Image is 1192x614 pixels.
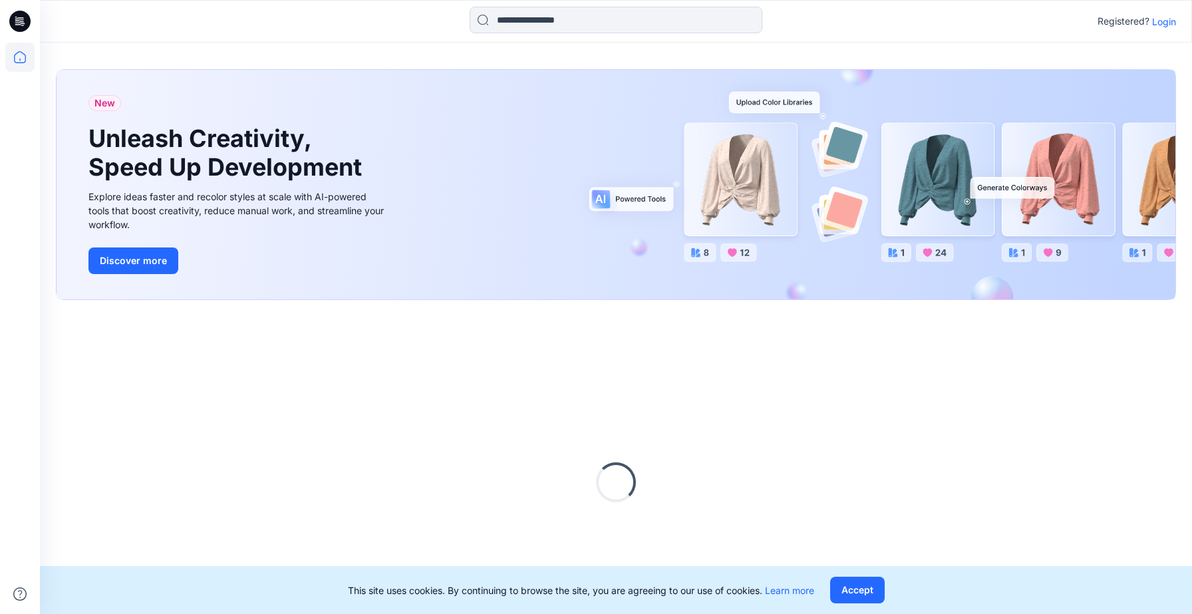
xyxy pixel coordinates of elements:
button: Accept [830,577,885,603]
h1: Unleash Creativity, Speed Up Development [88,124,368,182]
p: Registered? [1098,13,1149,29]
span: New [94,95,115,111]
div: Explore ideas faster and recolor styles at scale with AI-powered tools that boost creativity, red... [88,190,388,231]
p: Login [1152,15,1176,29]
button: Discover more [88,247,178,274]
a: Learn more [765,585,814,596]
a: Discover more [88,247,388,274]
p: This site uses cookies. By continuing to browse the site, you are agreeing to our use of cookies. [348,583,814,597]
